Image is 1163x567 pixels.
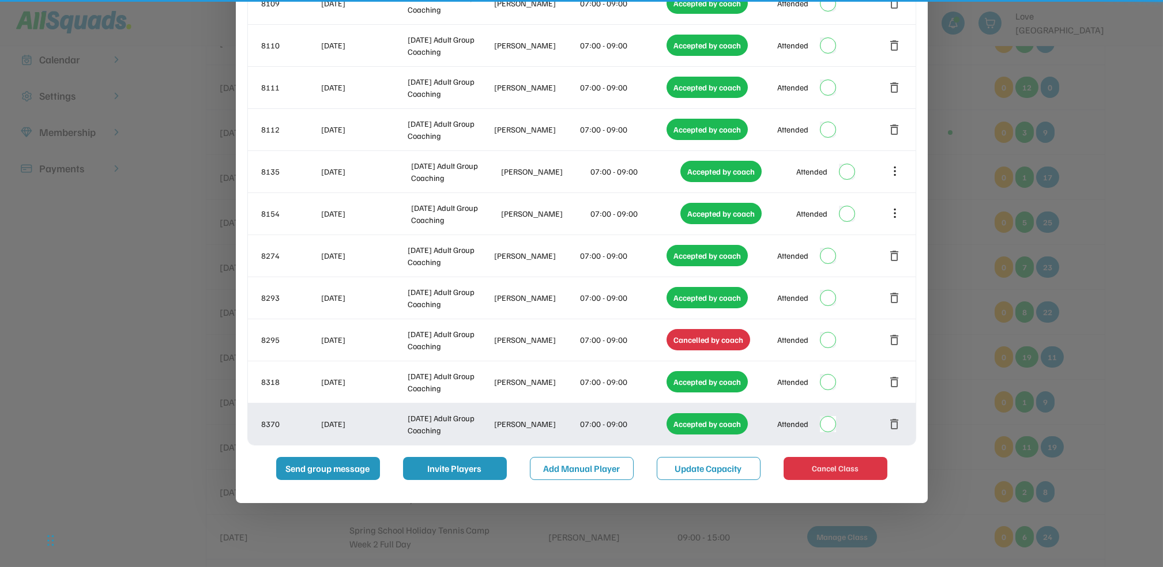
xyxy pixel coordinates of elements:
[667,287,748,308] div: Accepted by coach
[494,292,578,304] div: [PERSON_NAME]
[581,418,665,430] div: 07:00 - 09:00
[408,118,492,142] div: [DATE] Adult Group Coaching
[888,123,902,137] button: delete
[494,39,578,51] div: [PERSON_NAME]
[680,203,762,224] div: Accepted by coach
[322,418,406,430] div: [DATE]
[667,245,748,266] div: Accepted by coach
[262,39,319,51] div: 8110
[322,39,406,51] div: [DATE]
[581,123,665,135] div: 07:00 - 09:00
[501,165,589,177] div: [PERSON_NAME]
[581,376,665,388] div: 07:00 - 09:00
[667,119,748,140] div: Accepted by coach
[408,370,492,394] div: [DATE] Adult Group Coaching
[581,39,665,51] div: 07:00 - 09:00
[262,334,319,346] div: 8295
[777,81,808,93] div: Attended
[777,334,808,346] div: Attended
[411,160,499,184] div: [DATE] Adult Group Coaching
[408,286,492,310] div: [DATE] Adult Group Coaching
[322,334,406,346] div: [DATE]
[530,457,634,480] button: Add Manual Player
[667,413,748,434] div: Accepted by coach
[322,376,406,388] div: [DATE]
[667,35,748,56] div: Accepted by coach
[322,292,406,304] div: [DATE]
[657,457,761,480] button: Update Capacity
[680,161,762,182] div: Accepted by coach
[796,165,827,177] div: Attended
[591,165,679,177] div: 07:00 - 09:00
[408,75,492,100] div: [DATE] Adult Group Coaching
[408,328,492,352] div: [DATE] Adult Group Coaching
[322,207,409,220] div: [DATE]
[403,457,507,480] button: Invite Players
[667,329,750,350] div: Cancelled by coach
[667,77,748,98] div: Accepted by coach
[777,376,808,388] div: Attended
[777,123,808,135] div: Attended
[262,250,319,262] div: 8274
[494,123,578,135] div: [PERSON_NAME]
[667,371,748,392] div: Accepted by coach
[888,39,902,52] button: delete
[262,418,319,430] div: 8370
[262,123,319,135] div: 8112
[322,123,406,135] div: [DATE]
[777,250,808,262] div: Attended
[591,207,679,220] div: 07:00 - 09:00
[581,81,665,93] div: 07:00 - 09:00
[262,376,319,388] div: 8318
[322,165,409,177] div: [DATE]
[777,39,808,51] div: Attended
[494,250,578,262] div: [PERSON_NAME]
[262,292,319,304] div: 8293
[262,207,319,220] div: 8154
[494,81,578,93] div: [PERSON_NAME]
[408,244,492,268] div: [DATE] Adult Group Coaching
[777,292,808,304] div: Attended
[408,412,492,436] div: [DATE] Adult Group Coaching
[784,457,887,480] button: Cancel Class
[411,202,499,226] div: [DATE] Adult Group Coaching
[581,250,665,262] div: 07:00 - 09:00
[494,376,578,388] div: [PERSON_NAME]
[494,334,578,346] div: [PERSON_NAME]
[888,249,902,263] button: delete
[581,334,665,346] div: 07:00 - 09:00
[276,457,380,480] button: Send group message
[322,250,406,262] div: [DATE]
[494,418,578,430] div: [PERSON_NAME]
[888,291,902,305] button: delete
[581,292,665,304] div: 07:00 - 09:00
[262,165,319,177] div: 8135
[408,33,492,58] div: [DATE] Adult Group Coaching
[888,375,902,389] button: delete
[888,81,902,94] button: delete
[888,417,902,431] button: delete
[501,207,589,220] div: [PERSON_NAME]
[777,418,808,430] div: Attended
[888,333,902,347] button: delete
[796,207,827,220] div: Attended
[322,81,406,93] div: [DATE]
[262,81,319,93] div: 8111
